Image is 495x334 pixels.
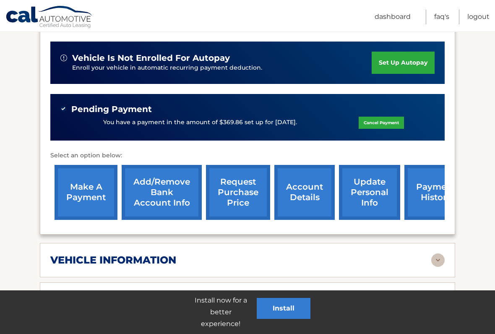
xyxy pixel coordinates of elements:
[72,63,372,73] p: Enroll your vehicle in automatic recurring payment deduction.
[122,165,202,220] a: Add/Remove bank account info
[274,165,335,220] a: account details
[103,118,297,127] p: You have a payment in the amount of $369.86 set up for [DATE].
[339,165,400,220] a: update personal info
[467,10,490,24] a: Logout
[50,151,445,161] p: Select an option below:
[60,55,67,61] img: alert-white.svg
[60,106,66,112] img: check-green.svg
[434,10,449,24] a: FAQ's
[375,10,411,24] a: Dashboard
[50,254,176,266] h2: vehicle information
[372,52,435,74] a: set up autopay
[206,165,270,220] a: request purchase price
[5,5,94,30] a: Cal Automotive
[431,253,445,267] img: accordion-rest.svg
[359,117,404,129] a: Cancel Payment
[71,104,152,115] span: Pending Payment
[257,298,310,319] button: Install
[55,165,117,220] a: make a payment
[185,295,257,330] p: Install now for a better experience!
[404,165,467,220] a: payment history
[72,53,230,63] span: vehicle is not enrolled for autopay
